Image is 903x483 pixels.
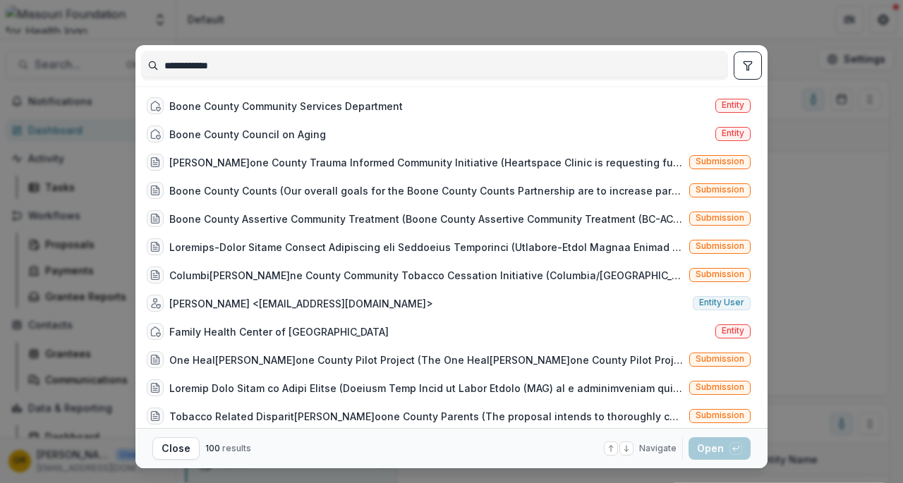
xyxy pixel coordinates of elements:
[722,326,744,336] span: Entity
[722,100,744,110] span: Entity
[169,353,684,367] div: One Heal[PERSON_NAME]one County Pilot Project (The One Heal[PERSON_NAME]one County Pilot Project,...
[722,128,744,138] span: Entity
[699,298,744,307] span: Entity user
[169,381,684,396] div: Loremip Dolo Sitam co Adipi Elitse (Doeiusm Temp Incid ut Labor Etdolo (MAG) al e adminimveniam q...
[169,296,433,311] div: [PERSON_NAME] <[EMAIL_ADDRESS][DOMAIN_NAME]>
[169,183,684,198] div: Boone County Counts (Our overall goals for the Boone County Counts Partnership are to increase pa...
[696,213,744,223] span: Submission
[696,157,744,166] span: Submission
[696,269,744,279] span: Submission
[169,409,684,424] div: Tobacco Related Disparit[PERSON_NAME]oone County Parents (The proposal intends to thoroughly char...
[696,185,744,195] span: Submission
[734,51,762,80] button: toggle filters
[169,212,684,226] div: Boone County Assertive Community Treatment (Boone County Assertive Community Treatment (BC-ACT): ...
[639,442,677,455] span: Navigate
[169,127,326,142] div: Boone County Council on Aging
[696,382,744,392] span: Submission
[169,268,684,283] div: Columbi[PERSON_NAME]ne County Community Tobacco Cessation Initiative (Columbia/[GEOGRAPHIC_DATA] ...
[169,99,403,114] div: Boone County Community Services Department
[696,241,744,251] span: Submission
[696,354,744,364] span: Submission
[152,437,200,460] button: Close
[169,324,389,339] div: Family Health Center of [GEOGRAPHIC_DATA]
[222,443,251,453] span: results
[169,240,684,255] div: Loremips-Dolor Sitame Consect Adipiscing eli Seddoeius Temporinci (Utlabore-Etdol Magnaa Enimad M...
[205,443,220,453] span: 100
[689,437,751,460] button: Open
[696,410,744,420] span: Submission
[169,155,684,170] div: [PERSON_NAME]one County Trauma Informed Community Initiative (Heartspace Clinic is requesting fun...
